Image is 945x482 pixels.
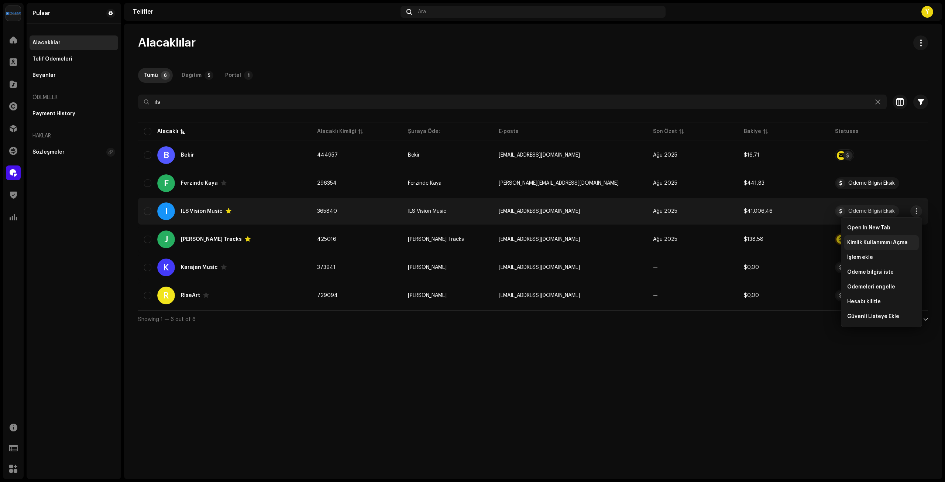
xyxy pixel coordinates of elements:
[32,72,56,78] div: Beyanlar
[847,240,908,246] span: Kimlik Kullanımını Açma
[847,299,881,305] span: Hesabı kilitle
[181,209,223,214] div: ILS Vision Music
[6,6,21,21] img: 1d4ab021-3d3a-477c-8d2a-5ac14ed14e8d
[847,225,890,231] span: Open In New Tab
[32,40,61,46] div: Alacaklılar
[317,265,336,270] span: 373941
[30,89,118,106] re-a-nav-header: Ödemeler
[408,181,441,186] span: Ferzinde Kaya
[317,209,337,214] span: 365840
[418,9,426,15] span: Ara
[30,145,118,160] re-m-nav-item: Sözleşmeler
[848,181,895,186] div: Ödeme Bilgisi Eksik
[653,293,658,298] span: —
[157,202,175,220] div: I
[848,209,895,214] div: Ödeme Bilgisi Eksik
[744,128,761,135] div: Bakiye
[847,269,894,275] span: Ödeme bilgisi iste
[32,149,65,155] div: Sözleşmeler
[499,237,580,242] span: music@ilsvision.com.tr
[847,314,899,319] span: Güvenli Listeye Ekle
[653,237,677,242] span: Ağu 2025
[317,293,338,298] span: 729094
[653,153,677,158] span: Ağu 2025
[499,265,580,270] span: aybek@ilsvision.com.tr
[317,128,356,135] div: Alacaklı Kimliği
[653,181,677,186] span: Ağu 2025
[32,111,75,117] div: Payment History
[847,254,873,260] span: İşlem ekle
[157,146,175,164] div: B
[744,153,759,158] span: $16,71
[157,128,178,135] div: Alacaklı
[138,95,887,109] input: Ara
[653,128,677,135] div: Son Özet
[744,293,759,298] span: $0,00
[32,10,50,16] div: Pulsar
[157,287,175,304] div: R
[225,68,241,83] div: Portal
[653,209,677,214] span: Ağu 2025
[30,106,118,121] re-m-nav-item: Payment History
[182,68,202,83] div: Dağıtım
[653,265,658,270] span: —
[133,9,398,15] div: Telifler
[181,293,200,298] div: RiseArt
[408,153,420,158] span: Bekir
[317,181,337,186] span: 296354
[244,71,253,80] p-badge: 1
[138,317,196,322] span: Showing 1 — 6 out of 6
[181,181,218,186] div: Ferzinde Kaya
[499,181,619,186] span: ferzinde.kaya@ilsvision.com.tr
[181,237,242,242] div: John's Backing Tracks
[499,293,580,298] span: anilsenarsoy@gmail.com
[744,237,763,242] span: $138,58
[921,6,933,18] div: Y
[30,68,118,83] re-m-nav-item: Beyanlar
[408,293,447,298] span: Anıl Şenarsoy
[408,237,464,242] span: John's Backing Tracks
[157,174,175,192] div: F
[157,230,175,248] div: J
[499,153,580,158] span: ilspulsar@gmail.com
[408,265,447,270] span: Aybek Yılmaz
[181,265,218,270] div: Karajan Music
[317,153,338,158] span: 444957
[157,259,175,276] div: K
[408,209,446,214] span: ILS Vision Music
[138,35,196,50] span: Alacaklılar
[317,237,336,242] span: 425016
[30,52,118,66] re-m-nav-item: Telif Ödemeleri
[161,71,170,80] p-badge: 6
[30,127,118,145] re-a-nav-header: Haklar
[744,265,759,270] span: $0,00
[144,68,158,83] div: Tümü
[32,56,72,62] div: Telif Ödemeleri
[181,153,194,158] div: Bekir
[205,71,213,80] p-badge: 5
[847,284,895,290] span: Ödemeleri engelle
[744,181,764,186] span: $441,83
[744,209,773,214] span: $41.006,46
[499,209,580,214] span: muhasebe@ilsvision.com.tr
[30,35,118,50] re-m-nav-item: Alacaklılar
